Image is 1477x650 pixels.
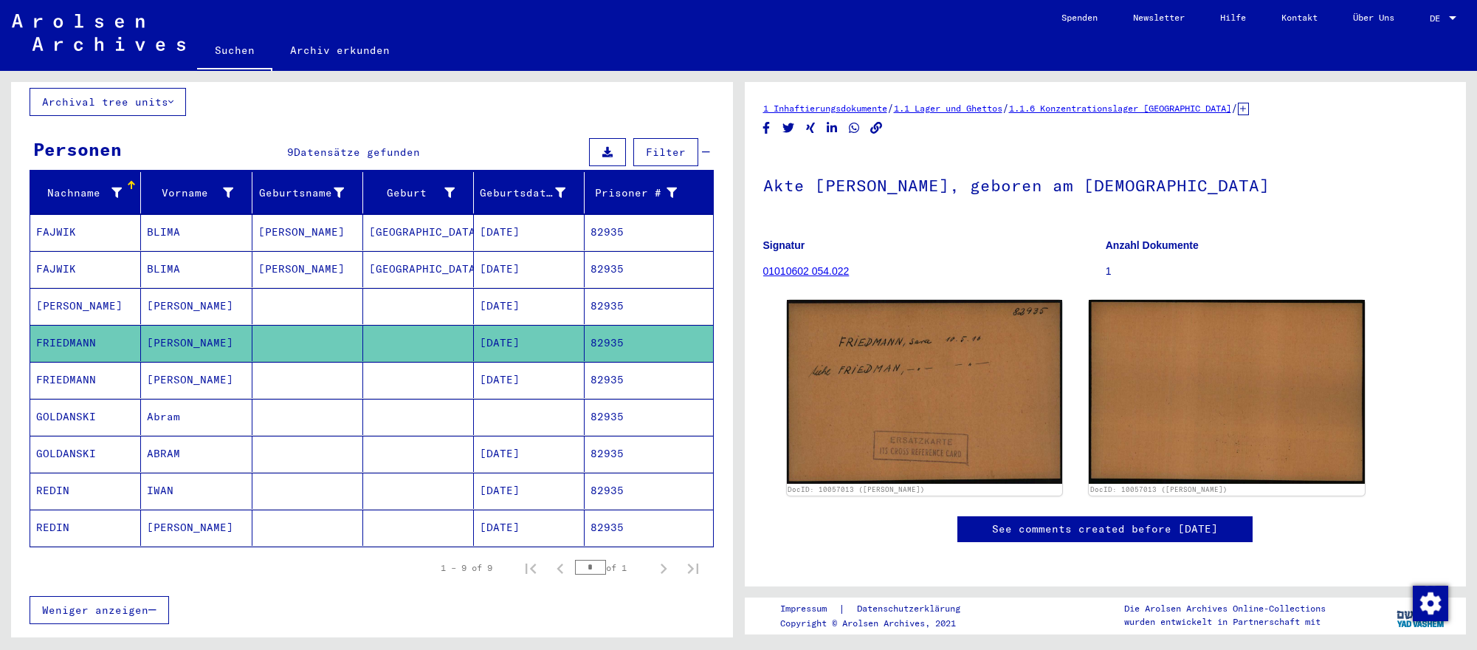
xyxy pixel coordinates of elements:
mat-header-cell: Geburt‏ [363,172,474,213]
mat-cell: GOLDANSKI [30,399,141,435]
mat-cell: [DATE] [474,362,585,398]
a: Impressum [780,601,839,617]
div: Vorname [147,185,233,201]
img: 001.jpg [787,300,1063,483]
span: Datensätze gefunden [294,146,420,159]
mat-cell: BLIMA [141,214,252,250]
p: wurden entwickelt in Partnerschaft mit [1124,615,1326,629]
mat-cell: [GEOGRAPHIC_DATA] [363,251,474,287]
span: / [887,101,894,114]
div: Personen [33,136,122,162]
mat-header-cell: Prisoner # [585,172,712,213]
a: 01010602 054.022 [763,265,850,277]
mat-cell: 82935 [585,473,712,509]
mat-cell: GOLDANSKI [30,436,141,472]
mat-header-cell: Geburtsname [252,172,363,213]
b: Signatur [763,239,805,251]
mat-cell: [DATE] [474,473,585,509]
mat-cell: [PERSON_NAME] [141,288,252,324]
img: Zustimmung ändern [1413,586,1448,621]
div: Prisoner # [591,185,676,201]
mat-cell: [PERSON_NAME] [141,325,252,361]
div: Geburtsname [258,185,344,201]
a: Suchen [197,32,272,71]
a: DocID: 10057013 ([PERSON_NAME]) [788,485,925,493]
button: Share on Xing [803,119,819,137]
p: 1 [1106,264,1447,279]
img: Arolsen_neg.svg [12,14,185,51]
mat-cell: [PERSON_NAME] [141,510,252,546]
mat-cell: ABRAM [141,436,252,472]
mat-cell: [DATE] [474,288,585,324]
h1: Akte [PERSON_NAME], geboren am [DEMOGRAPHIC_DATA] [763,151,1448,216]
mat-cell: [DATE] [474,251,585,287]
div: of 1 [575,561,649,575]
span: / [1002,101,1009,114]
button: Copy link [869,119,884,137]
mat-cell: [DATE] [474,214,585,250]
mat-cell: 82935 [585,214,712,250]
div: Geburt‏ [369,185,455,201]
mat-cell: Abram [141,399,252,435]
mat-header-cell: Vorname [141,172,252,213]
p: Copyright © Arolsen Archives, 2021 [780,617,978,630]
div: Geburtsdatum [480,181,584,205]
a: Archiv erkunden [272,32,407,68]
mat-cell: BLIMA [141,251,252,287]
div: Nachname [36,181,140,205]
mat-cell: FAJWIK [30,214,141,250]
button: Share on Twitter [781,119,796,137]
a: 1 Inhaftierungsdokumente [763,103,887,114]
span: Filter [646,146,686,159]
mat-cell: 82935 [585,399,712,435]
mat-cell: FRIEDMANN [30,362,141,398]
div: | [780,601,978,617]
mat-cell: IWAN [141,473,252,509]
mat-cell: REDIN [30,510,141,546]
img: yv_logo.png [1394,597,1449,634]
button: Last page [678,553,708,583]
mat-cell: [DATE] [474,436,585,472]
div: Geburtsdatum [480,185,565,201]
button: Filter [633,138,698,166]
span: Weniger anzeigen [42,603,148,617]
mat-cell: 82935 [585,288,712,324]
button: Share on LinkedIn [824,119,840,137]
a: See comments created before [DATE] [992,521,1218,537]
mat-cell: [PERSON_NAME] [252,251,363,287]
a: Datenschutzerklärung [845,601,978,617]
mat-cell: REDIN [30,473,141,509]
mat-cell: 82935 [585,362,712,398]
span: DE [1430,13,1446,24]
mat-cell: [GEOGRAPHIC_DATA] [363,214,474,250]
div: Vorname [147,181,251,205]
mat-cell: 82935 [585,510,712,546]
div: Nachname [36,185,122,201]
mat-cell: [PERSON_NAME] [141,362,252,398]
div: 1 – 9 of 9 [441,561,492,575]
a: DocID: 10057013 ([PERSON_NAME]) [1090,485,1228,493]
button: Archival tree units [30,88,186,116]
img: 002.jpg [1089,300,1365,483]
mat-header-cell: Geburtsdatum [474,172,585,213]
span: 9 [287,146,294,159]
span: / [1231,101,1238,114]
mat-cell: [DATE] [474,325,585,361]
button: Share on WhatsApp [847,119,862,137]
button: Weniger anzeigen [30,596,169,624]
mat-cell: [DATE] [474,510,585,546]
button: Share on Facebook [759,119,774,137]
mat-cell: [PERSON_NAME] [30,288,141,324]
button: First page [516,553,545,583]
div: Zustimmung ändern [1412,585,1447,620]
button: Next page [649,553,678,583]
b: Anzahl Dokumente [1106,239,1199,251]
a: 1.1 Lager und Ghettos [894,103,1002,114]
mat-cell: 82935 [585,325,712,361]
div: Geburtsname [258,181,362,205]
div: Geburt‏ [369,181,473,205]
mat-cell: 82935 [585,436,712,472]
mat-cell: [PERSON_NAME] [252,214,363,250]
p: Die Arolsen Archives Online-Collections [1124,602,1326,615]
mat-cell: FRIEDMANN [30,325,141,361]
